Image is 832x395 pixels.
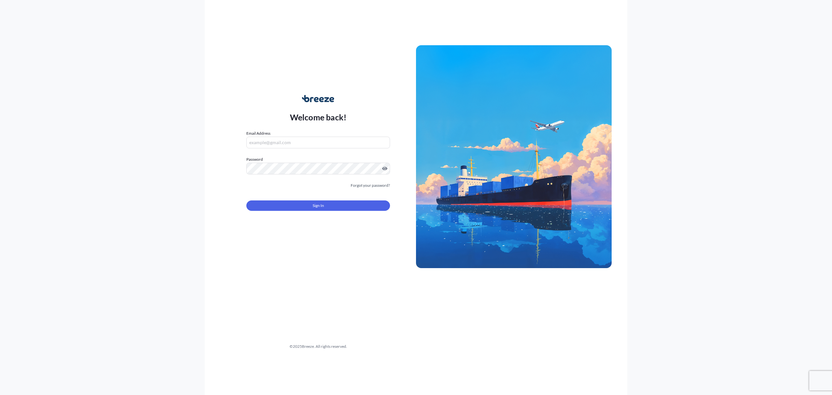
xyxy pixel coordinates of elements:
a: Forgot your password? [351,182,390,189]
button: Show password [382,166,387,171]
button: Sign In [246,200,390,211]
label: Password [246,156,390,163]
img: Ship illustration [416,45,612,268]
div: © 2025 Breeze. All rights reserved. [220,343,416,350]
input: example@gmail.com [246,137,390,148]
label: Email Address [246,130,270,137]
p: Welcome back! [290,112,347,122]
span: Sign In [313,202,324,209]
